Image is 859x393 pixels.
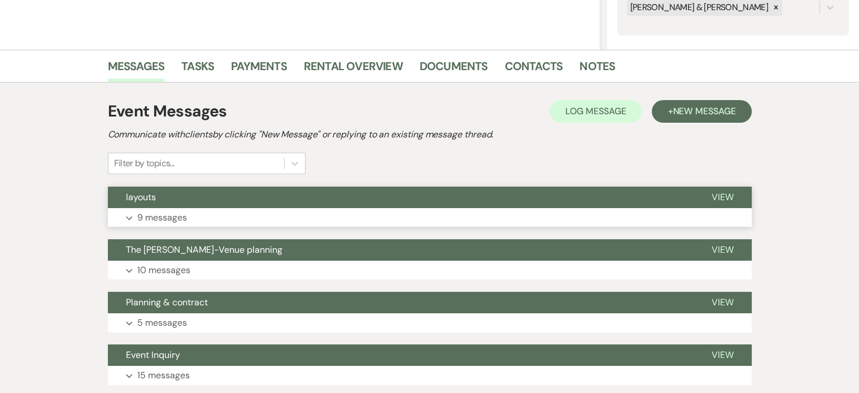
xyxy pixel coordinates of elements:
span: View [712,349,734,361]
span: layouts [126,191,156,203]
a: Tasks [181,57,214,82]
button: +New Message [652,100,751,123]
button: View [694,292,752,313]
button: 15 messages [108,366,752,385]
a: Contacts [505,57,563,82]
h2: Communicate with clients by clicking "New Message" or replying to an existing message thread. [108,128,752,141]
button: The [PERSON_NAME]-Venue planning [108,239,694,261]
span: Planning & contract [126,296,208,308]
p: 10 messages [137,263,190,278]
a: Notes [579,57,615,82]
p: 15 messages [137,368,190,383]
h1: Event Messages [108,100,227,123]
p: 5 messages [137,316,187,330]
button: Log Message [550,100,642,123]
span: View [712,191,734,203]
span: Event Inquiry [126,349,180,361]
button: View [694,344,752,366]
button: Event Inquiry [108,344,694,366]
button: 10 messages [108,261,752,280]
div: Filter by topics... [114,157,175,170]
button: 9 messages [108,208,752,227]
span: Log Message [565,105,626,117]
span: View [712,244,734,256]
a: Rental Overview [304,57,403,82]
button: View [694,239,752,261]
button: 5 messages [108,313,752,332]
button: Planning & contract [108,292,694,313]
a: Documents [420,57,488,82]
span: The [PERSON_NAME]-Venue planning [126,244,282,256]
button: View [694,187,752,208]
span: New Message [673,105,735,117]
p: 9 messages [137,210,187,225]
button: layouts [108,187,694,208]
span: View [712,296,734,308]
a: Payments [231,57,287,82]
a: Messages [108,57,165,82]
